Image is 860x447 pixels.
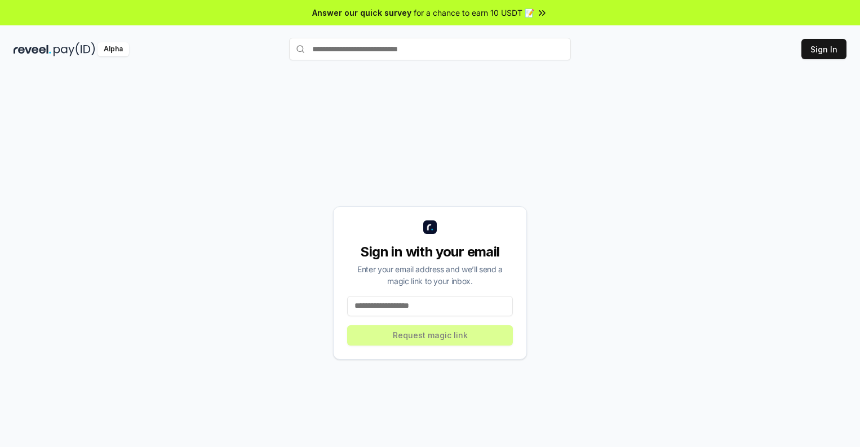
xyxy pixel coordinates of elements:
[14,42,51,56] img: reveel_dark
[414,7,534,19] span: for a chance to earn 10 USDT 📝
[97,42,129,56] div: Alpha
[347,243,513,261] div: Sign in with your email
[312,7,411,19] span: Answer our quick survey
[801,39,846,59] button: Sign In
[54,42,95,56] img: pay_id
[423,220,437,234] img: logo_small
[347,263,513,287] div: Enter your email address and we’ll send a magic link to your inbox.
